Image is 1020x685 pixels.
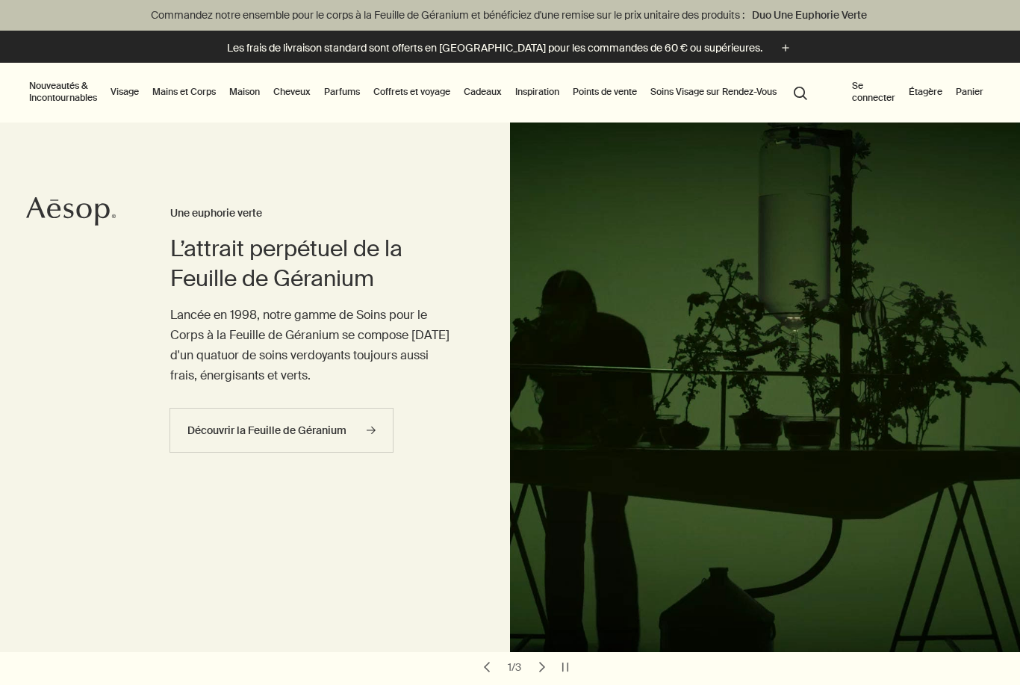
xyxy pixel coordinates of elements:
button: Nouveautés & Incontournables [26,77,100,107]
a: Inspiration [512,83,562,101]
button: pause [555,657,576,678]
button: next slide [532,657,553,678]
a: Maison [226,83,263,101]
button: previous slide [476,657,497,678]
a: Étagère [906,83,945,101]
a: Aesop [26,196,116,230]
p: Commandez notre ensemble pour le corps à la Feuille de Géranium et bénéficiez d'une remise sur le... [15,7,1005,23]
a: Visage [108,83,142,101]
a: Cheveux [270,83,314,101]
a: Duo Une Euphorie Verte [749,7,870,23]
a: Coffrets et voyage [370,83,453,101]
div: 1 / 3 [503,660,526,674]
button: Les frais de livraison standard sont offerts en [GEOGRAPHIC_DATA] pour les commandes de 60 € ou s... [227,40,794,57]
button: Points de vente [570,83,640,101]
h3: Une euphorie verte [170,205,450,223]
p: Lancée en 1998, notre gamme de Soins pour le Corps à la Feuille de Géranium se compose [DATE] d'u... [170,305,450,386]
nav: primary [26,63,842,123]
a: Parfums [321,83,363,101]
p: Les frais de livraison standard sont offerts en [GEOGRAPHIC_DATA] pour les commandes de 60 € ou s... [227,40,762,56]
nav: supplementary [849,63,994,123]
a: Cadeaux [461,83,505,101]
button: Lancer une recherche [787,78,814,106]
a: Soins Visage sur Rendez-Vous [647,83,780,101]
a: Mains et Corps [149,83,219,101]
svg: Aesop [26,196,116,226]
button: Se connecter [849,77,898,107]
h2: L’attrait perpétuel de la Feuille de Géranium [170,234,450,294]
a: Découvrir la Feuille de Géranium [170,408,394,453]
button: Panier [953,83,986,101]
